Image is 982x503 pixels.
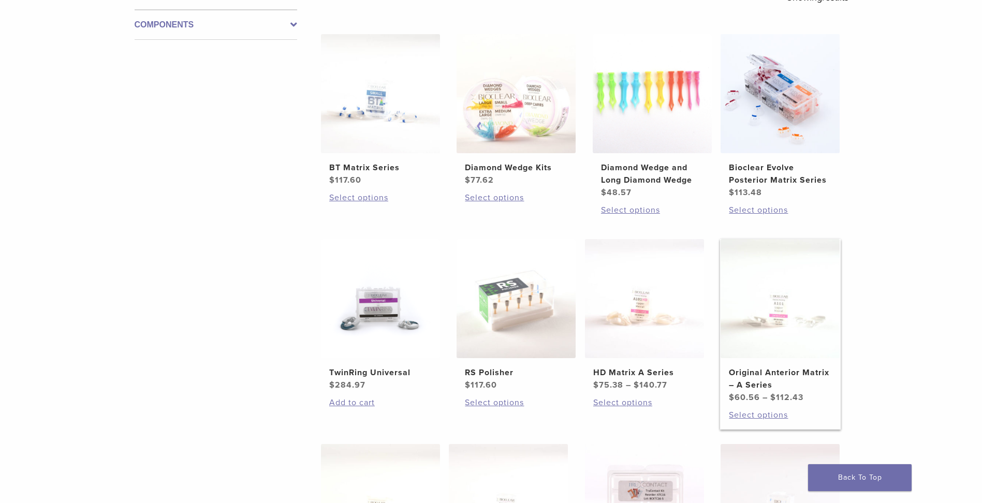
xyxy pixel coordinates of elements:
[729,187,735,198] span: $
[329,175,335,185] span: $
[729,187,762,198] bdi: 113.48
[329,191,432,204] a: Select options for “BT Matrix Series”
[329,380,335,390] span: $
[456,239,577,391] a: RS PolisherRS Polisher $117.60
[593,380,599,390] span: $
[465,161,567,174] h2: Diamond Wedge Kits
[721,239,840,358] img: Original Anterior Matrix - A Series
[329,366,432,379] h2: TwinRing Universal
[729,392,735,403] span: $
[593,34,712,153] img: Diamond Wedge and Long Diamond Wedge
[593,366,696,379] h2: HD Matrix A Series
[729,409,831,421] a: Select options for “Original Anterior Matrix - A Series”
[456,34,577,186] a: Diamond Wedge KitsDiamond Wedge Kits $77.62
[135,19,297,31] label: Components
[634,380,667,390] bdi: 140.77
[321,239,440,358] img: TwinRing Universal
[457,34,576,153] img: Diamond Wedge Kits
[320,34,441,186] a: BT Matrix SeriesBT Matrix Series $117.60
[465,380,471,390] span: $
[729,392,760,403] bdi: 60.56
[329,380,365,390] bdi: 284.97
[808,464,912,491] a: Back To Top
[321,34,440,153] img: BT Matrix Series
[465,396,567,409] a: Select options for “RS Polisher”
[729,366,831,391] h2: Original Anterior Matrix – A Series
[593,380,623,390] bdi: 75.38
[592,34,713,199] a: Diamond Wedge and Long Diamond WedgeDiamond Wedge and Long Diamond Wedge $48.57
[457,239,576,358] img: RS Polisher
[601,187,632,198] bdi: 48.57
[601,187,607,198] span: $
[763,392,768,403] span: –
[585,239,704,358] img: HD Matrix A Series
[465,191,567,204] a: Select options for “Diamond Wedge Kits”
[720,239,841,404] a: Original Anterior Matrix - A SeriesOriginal Anterior Matrix – A Series
[593,396,696,409] a: Select options for “HD Matrix A Series”
[465,175,494,185] bdi: 77.62
[626,380,631,390] span: –
[329,161,432,174] h2: BT Matrix Series
[465,380,497,390] bdi: 117.60
[329,396,432,409] a: Add to cart: “TwinRing Universal”
[721,34,840,153] img: Bioclear Evolve Posterior Matrix Series
[634,380,639,390] span: $
[729,161,831,186] h2: Bioclear Evolve Posterior Matrix Series
[465,366,567,379] h2: RS Polisher
[320,239,441,391] a: TwinRing UniversalTwinRing Universal $284.97
[729,204,831,216] a: Select options for “Bioclear Evolve Posterior Matrix Series”
[770,392,803,403] bdi: 112.43
[601,204,703,216] a: Select options for “Diamond Wedge and Long Diamond Wedge”
[584,239,705,391] a: HD Matrix A SeriesHD Matrix A Series
[770,392,776,403] span: $
[601,161,703,186] h2: Diamond Wedge and Long Diamond Wedge
[720,34,841,199] a: Bioclear Evolve Posterior Matrix SeriesBioclear Evolve Posterior Matrix Series $113.48
[329,175,361,185] bdi: 117.60
[465,175,471,185] span: $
